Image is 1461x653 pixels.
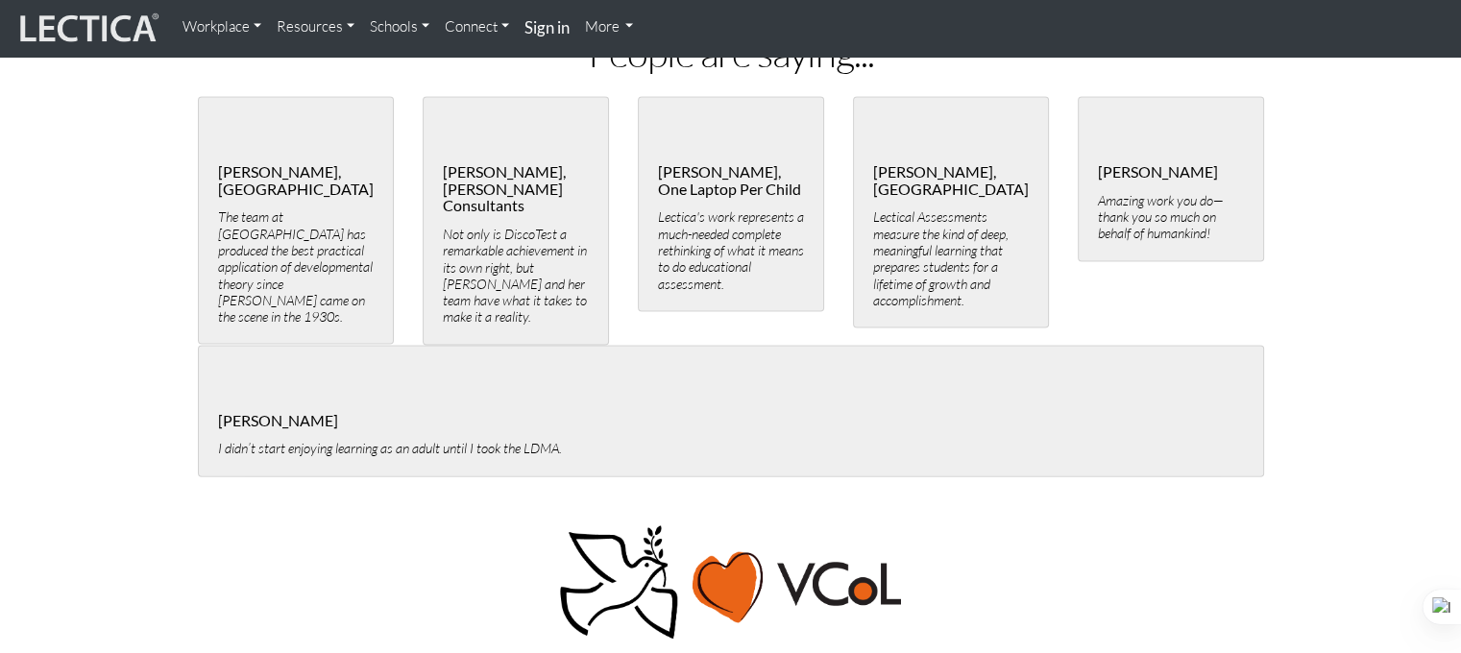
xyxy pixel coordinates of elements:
[443,163,589,214] h5: [PERSON_NAME], [PERSON_NAME] Consultants
[1098,163,1244,181] h5: [PERSON_NAME]
[218,440,1244,456] p: I didn’t start enjoying learning as an adult until I took the LDMA.
[15,11,159,47] img: lecticalive
[437,8,517,46] a: Connect
[873,163,1029,197] h5: [PERSON_NAME], [GEOGRAPHIC_DATA]
[517,8,577,49] a: Sign in
[524,17,570,37] strong: Sign in
[577,8,642,46] a: More
[198,32,1264,74] h1: People are saying...
[873,208,1029,308] p: Lectical Assessments measure the kind of deep, meaningful learning that prepares students for a l...
[1098,192,1244,242] p: Amazing work you do—thank you so much on behalf of humankind!
[218,412,1244,429] h5: [PERSON_NAME]
[362,8,437,46] a: Schools
[269,8,362,46] a: Resources
[218,208,374,325] p: The team at [GEOGRAPHIC_DATA] has produced the best practical application of developmental theory...
[554,523,906,642] img: Peace, love, VCoL
[443,226,589,326] p: Not only is DiscoTest a remarkable achievement in its own right, but [PERSON_NAME] and her team h...
[658,163,804,197] h5: [PERSON_NAME], One Laptop Per Child
[175,8,269,46] a: Workplace
[658,208,804,291] p: Lectica's work represents a much-needed complete rethinking of what it means to do educational as...
[218,163,374,197] h5: [PERSON_NAME], [GEOGRAPHIC_DATA]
